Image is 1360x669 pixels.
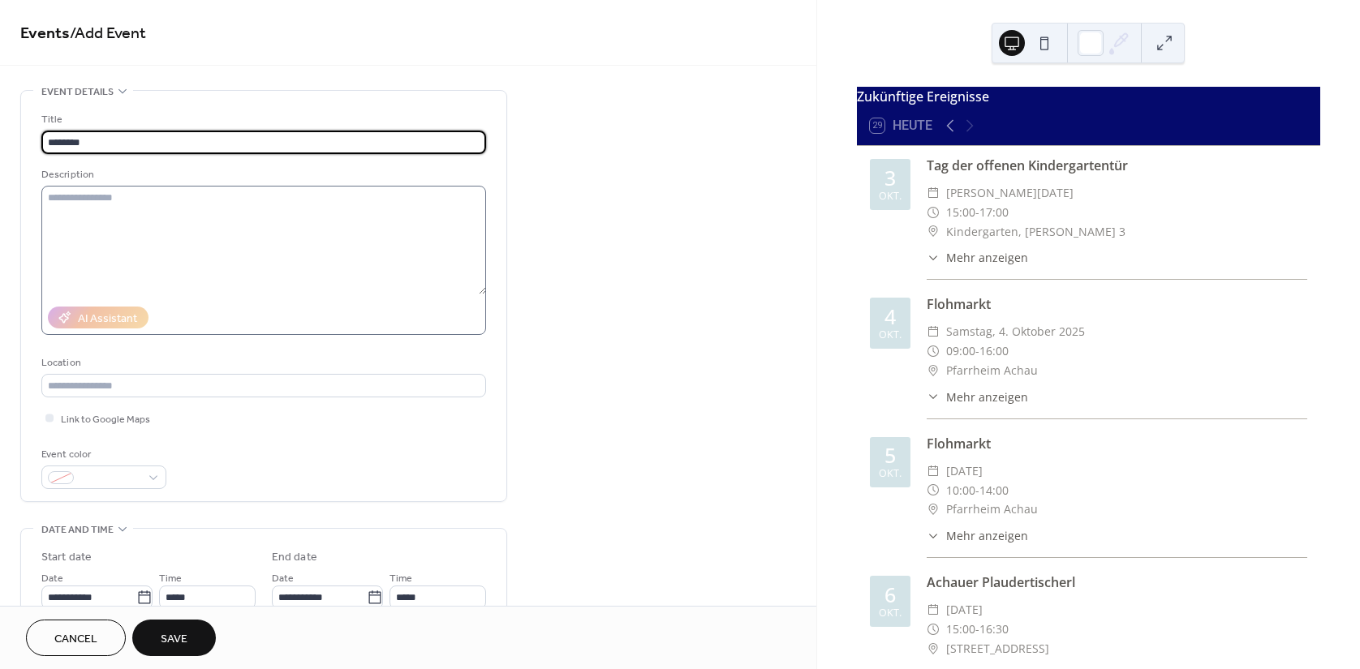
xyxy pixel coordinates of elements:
[927,156,1307,175] div: Tag der offenen Kindergartentür
[879,191,902,202] div: Okt.
[946,183,1074,203] span: [PERSON_NAME][DATE]
[975,481,979,500] span: -
[946,500,1038,519] span: Pfarrheim Achau
[927,361,940,380] div: ​
[272,549,317,566] div: End date
[132,620,216,656] button: Save
[946,222,1125,242] span: Kindergarten, [PERSON_NAME] 3
[927,249,940,266] div: ​
[879,330,902,341] div: Okt.
[927,294,1307,314] div: Flohmarkt
[927,249,1028,266] button: ​Mehr anzeigen
[927,461,940,481] div: ​
[41,111,483,128] div: Title
[975,203,979,222] span: -
[979,203,1009,222] span: 17:00
[927,481,940,500] div: ​
[927,500,940,519] div: ​
[26,620,126,656] button: Cancel
[20,18,70,49] a: Events
[272,570,294,587] span: Date
[927,183,940,203] div: ​
[927,639,940,658] div: ​
[946,361,1038,380] span: Pfarrheim Achau
[979,341,1009,361] span: 16:00
[927,222,940,242] div: ​
[884,307,896,327] div: 4
[927,620,940,639] div: ​
[946,639,1049,658] span: [STREET_ADDRESS]
[927,434,1307,453] div: Flohmarkt
[946,461,983,481] span: [DATE]
[161,631,187,648] span: Save
[927,527,940,544] div: ​
[857,87,1320,106] div: Zukünftige Ereignisse
[41,84,114,101] span: Event details
[927,527,1028,544] button: ​Mehr anzeigen
[884,585,896,605] div: 6
[41,354,483,371] div: Location
[946,388,1028,405] span: Mehr anzeigen
[946,620,975,639] span: 15:00
[879,608,902,619] div: Okt.
[946,322,1085,341] span: Samstag, 4. Oktober 2025
[159,570,182,587] span: Time
[41,166,483,183] div: Description
[927,203,940,222] div: ​
[884,445,896,465] div: 5
[41,521,114,538] span: Date and time
[946,341,975,361] span: 09:00
[946,481,975,500] span: 10:00
[979,481,1009,500] span: 14:00
[41,570,63,587] span: Date
[41,446,163,463] div: Event color
[927,573,1307,592] div: Achauer Plaudertischerl
[927,388,1028,405] button: ​Mehr anzeigen
[927,600,940,620] div: ​
[946,249,1028,266] span: Mehr anzeigen
[884,168,896,188] div: 3
[975,620,979,639] span: -
[61,411,150,428] span: Link to Google Maps
[41,549,92,566] div: Start date
[946,600,983,620] span: [DATE]
[946,203,975,222] span: 15:00
[54,631,97,648] span: Cancel
[975,341,979,361] span: -
[70,18,146,49] span: / Add Event
[389,570,412,587] span: Time
[927,322,940,341] div: ​
[927,388,940,405] div: ​
[946,527,1028,544] span: Mehr anzeigen
[979,620,1009,639] span: 16:30
[927,341,940,361] div: ​
[879,469,902,479] div: Okt.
